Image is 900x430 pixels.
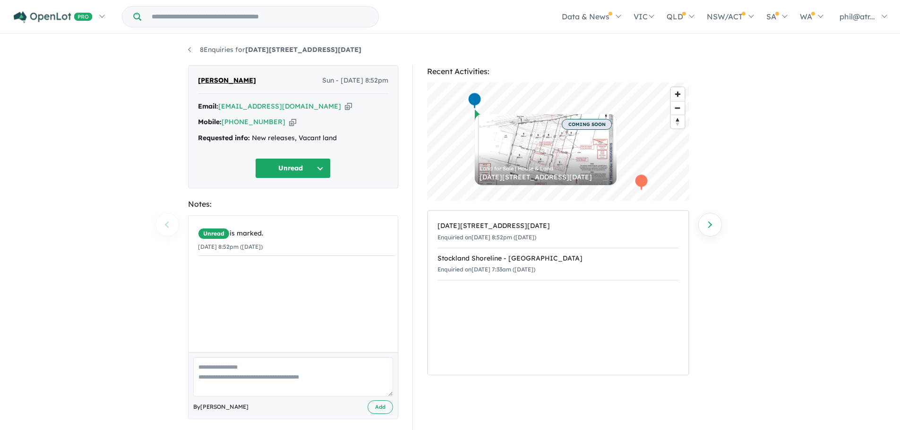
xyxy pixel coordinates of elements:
[198,134,250,142] strong: Requested info:
[198,133,388,144] div: New releases, Vacant land
[143,7,377,27] input: Try estate name, suburb, builder or developer
[671,101,685,115] button: Zoom out
[198,75,256,86] span: [PERSON_NAME]
[840,12,875,21] span: phil@atr...
[289,117,296,127] button: Copy
[437,266,535,273] small: Enquiried on [DATE] 7:33am ([DATE])
[198,243,263,250] small: [DATE] 8:52pm ([DATE])
[188,45,361,54] a: 8Enquiries for[DATE][STREET_ADDRESS][DATE]
[245,45,361,54] strong: [DATE][STREET_ADDRESS][DATE]
[255,158,331,178] button: Unread
[14,11,93,23] img: Openlot PRO Logo White
[562,119,612,130] span: COMING SOON
[345,101,352,111] button: Copy
[193,402,249,412] span: By [PERSON_NAME]
[437,216,679,248] a: [DATE][STREET_ADDRESS][DATE]Enquiried on[DATE] 8:52pm ([DATE])
[671,87,685,101] button: Zoom in
[480,174,612,180] div: [DATE][STREET_ADDRESS][DATE]
[198,102,218,110] strong: Email:
[437,248,679,281] a: Stockland Shoreline - [GEOGRAPHIC_DATA]Enquiried on[DATE] 7:33am ([DATE])
[437,220,679,232] div: [DATE][STREET_ADDRESS][DATE]
[198,228,230,239] span: Unread
[427,65,689,78] div: Recent Activities:
[188,44,712,56] nav: breadcrumb
[222,118,285,126] a: [PHONE_NUMBER]
[437,253,679,264] div: Stockland Shoreline - [GEOGRAPHIC_DATA]
[475,114,617,185] a: COMING SOON Land for Sale | House & Land [DATE][STREET_ADDRESS][DATE]
[467,92,481,110] div: Map marker
[198,228,395,239] div: is marked.
[218,102,341,110] a: [EMAIL_ADDRESS][DOMAIN_NAME]
[437,234,536,241] small: Enquiried on [DATE] 8:52pm ([DATE])
[671,115,685,128] button: Reset bearing to north
[634,174,648,191] div: Map marker
[671,101,685,115] span: Zoom out
[188,198,398,211] div: Notes:
[198,118,222,126] strong: Mobile:
[427,83,689,201] canvas: Map
[322,75,388,86] span: Sun - [DATE] 8:52pm
[368,400,393,414] button: Add
[480,166,612,171] div: Land for Sale | House & Land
